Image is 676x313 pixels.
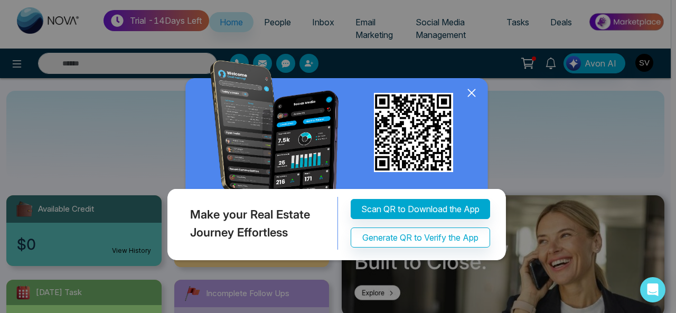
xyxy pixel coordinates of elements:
div: Make your Real Estate Journey Effortless [165,197,338,250]
img: QRModal [165,60,511,265]
button: Generate QR to Verify the App [351,227,490,248]
div: Open Intercom Messenger [640,277,665,302]
button: Scan QR to Download the App [351,199,490,219]
img: qr_for_download_app.png [374,93,453,172]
